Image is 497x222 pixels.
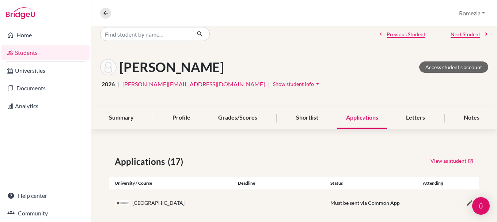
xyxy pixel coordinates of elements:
[451,30,488,38] a: Next Student
[209,107,266,129] div: Grades/Scores
[1,81,90,95] a: Documents
[325,180,417,187] div: Status
[109,180,232,187] div: University / Course
[397,107,434,129] div: Letters
[6,7,35,19] img: Bridge-U
[1,28,90,42] a: Home
[100,27,191,41] input: Find student by name...
[168,155,186,168] span: (17)
[379,30,425,38] a: Previous Student
[430,155,474,166] a: View as student
[164,107,199,129] div: Profile
[1,63,90,78] a: Universities
[100,107,143,129] div: Summary
[119,59,224,75] h1: [PERSON_NAME]
[451,30,480,38] span: Next Student
[232,180,325,187] div: Deadline
[115,200,129,205] img: us_pri_gyvyi63o.png
[1,206,90,221] a: Community
[102,80,115,89] span: 2026
[1,45,90,60] a: Students
[115,155,168,168] span: Applications
[100,59,117,75] img: Irene Chawla's avatar
[417,180,448,187] div: Attending
[455,107,488,129] div: Notes
[118,80,119,89] span: |
[122,80,265,89] a: [PERSON_NAME][EMAIL_ADDRESS][DOMAIN_NAME]
[314,80,321,87] i: arrow_drop_down
[268,80,270,89] span: |
[337,107,387,129] div: Applications
[273,78,322,90] button: Show student infoarrow_drop_down
[1,188,90,203] a: Help center
[472,197,490,215] div: Open Intercom Messenger
[1,99,90,113] a: Analytics
[387,30,425,38] span: Previous Student
[287,107,327,129] div: Shortlist
[419,61,488,73] a: Access student's account
[273,81,314,87] span: Show student info
[456,6,488,20] button: Romezia
[132,199,185,207] div: [GEOGRAPHIC_DATA]
[330,200,400,206] span: Must be sent via Common App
